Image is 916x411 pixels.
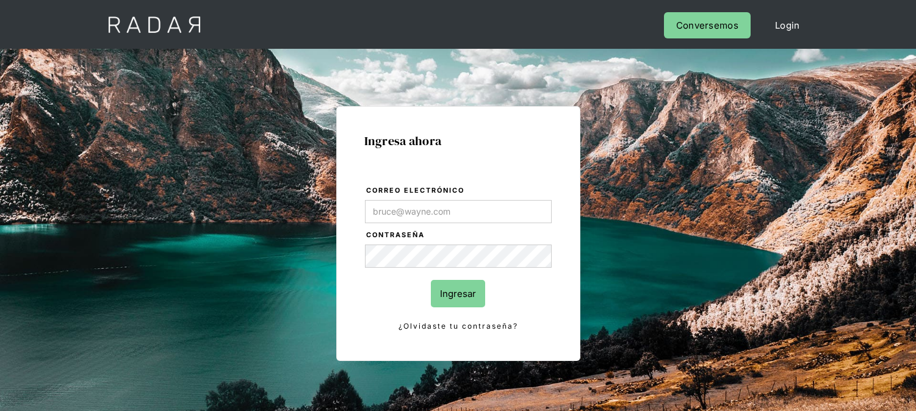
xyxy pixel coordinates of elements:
[364,134,552,148] h1: Ingresa ahora
[365,200,552,223] input: bruce@wayne.com
[664,12,751,38] a: Conversemos
[366,229,552,241] label: Contraseña
[364,184,552,333] form: Login Form
[366,185,552,197] label: Correo electrónico
[365,320,552,333] a: ¿Olvidaste tu contraseña?
[431,280,485,307] input: Ingresar
[763,12,812,38] a: Login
